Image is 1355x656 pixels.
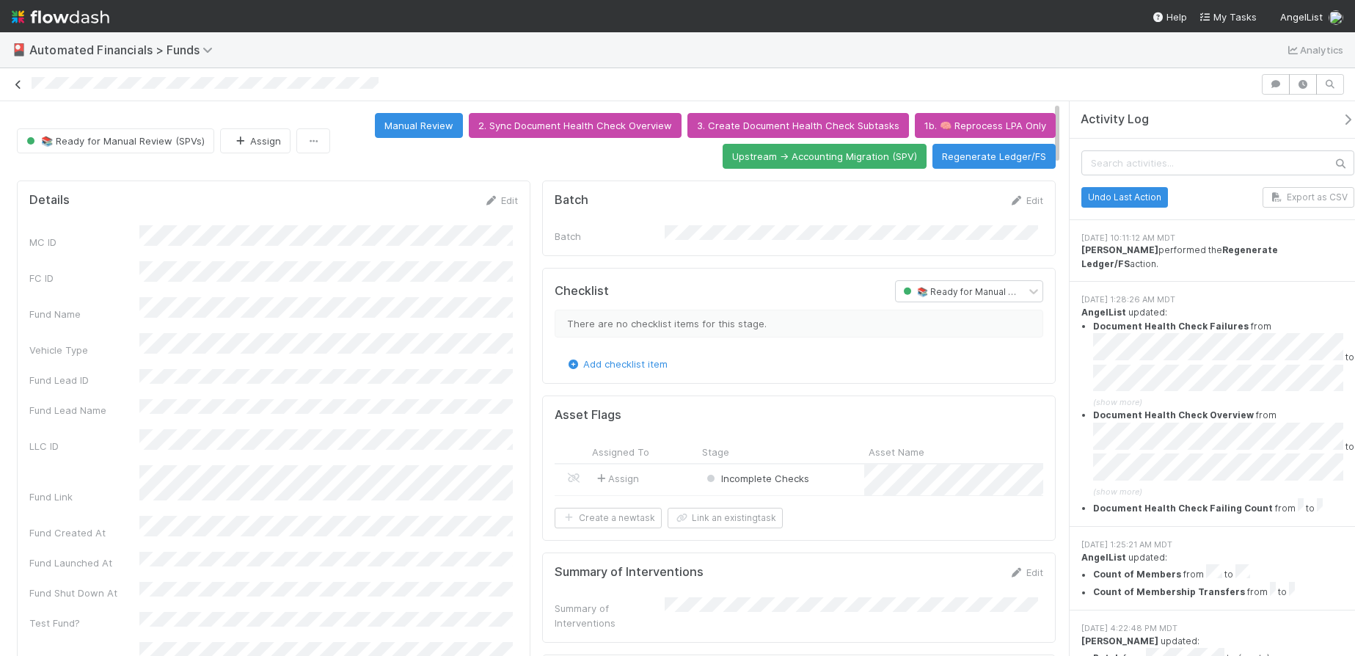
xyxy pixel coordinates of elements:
[704,473,809,484] span: Incomplete Checks
[29,616,139,630] div: Test Fund?
[915,113,1056,138] button: 1b. 🧠 Reprocess LPA Only
[12,43,26,56] span: 🎴
[1081,244,1158,255] strong: [PERSON_NAME]
[29,555,139,570] div: Fund Launched At
[869,445,924,459] span: Asset Name
[23,135,205,147] span: 📚 Ready for Manual Review (SPVs)
[29,271,139,285] div: FC ID
[1093,321,1249,332] strong: Document Health Check Failures
[1081,232,1354,244] div: [DATE] 10:11:12 AM MDT
[555,284,609,299] h5: Checklist
[555,310,1043,338] div: There are no checklist items for this stage.
[1280,11,1323,23] span: AngelList
[29,525,139,540] div: Fund Created At
[1329,10,1343,25] img: avatar_5ff1a016-d0ce-496a-bfbe-ad3802c4d8a0.png
[483,194,518,206] a: Edit
[1093,498,1354,516] li: from to
[1152,10,1187,24] div: Help
[220,128,291,153] button: Assign
[1093,409,1254,420] strong: Document Health Check Overview
[555,408,621,423] h5: Asset Flags
[1009,566,1043,578] a: Edit
[1081,187,1168,208] button: Undo Last Action
[1093,397,1142,407] span: (show more)
[1081,244,1354,271] div: performed the action.
[566,358,668,370] a: Add checklist item
[687,113,909,138] button: 3. Create Document Health Check Subtasks
[932,144,1056,169] button: Regenerate Ledger/FS
[555,508,662,528] button: Create a newtask
[1081,150,1354,175] input: Search activities...
[668,508,783,528] button: Link an existingtask
[1093,587,1245,598] strong: Count of Membership Transfers
[702,445,729,459] span: Stage
[900,286,1070,297] span: 📚 Ready for Manual Review (SPVs)
[1081,552,1126,563] strong: AngelList
[29,439,139,453] div: LLC ID
[29,586,139,600] div: Fund Shut Down At
[469,113,682,138] button: 2. Sync Document Health Check Overview
[1081,622,1354,635] div: [DATE] 4:22:48 PM MDT
[1093,320,1354,409] summary: Document Health Check Failures from to (show more)
[29,193,70,208] h5: Details
[29,373,139,387] div: Fund Lead ID
[1009,194,1043,206] a: Edit
[1081,551,1354,599] div: updated:
[1081,244,1278,269] strong: Regenerate Ledger/FS
[1093,409,1354,498] summary: Document Health Check Overview from to (show more)
[29,235,139,249] div: MC ID
[704,471,809,486] div: Incomplete Checks
[29,403,139,418] div: Fund Lead Name
[594,471,639,486] span: Assign
[12,4,109,29] img: logo-inverted-e16ddd16eac7371096b0.svg
[29,43,220,57] span: Automated Financials > Funds
[555,565,704,580] h5: Summary of Interventions
[29,343,139,357] div: Vehicle Type
[1285,41,1343,59] a: Analytics
[1093,486,1142,497] span: (show more)
[592,445,649,459] span: Assigned To
[555,601,665,630] div: Summary of Interventions
[555,229,665,244] div: Batch
[555,193,588,208] h5: Batch
[1093,582,1354,599] li: from to
[1263,187,1354,208] button: Export as CSV
[17,128,214,153] button: 📚 Ready for Manual Review (SPVs)
[29,489,139,504] div: Fund Link
[723,144,927,169] button: Upstream -> Accounting Migration (SPV)
[1081,307,1126,318] strong: AngelList
[1081,112,1149,127] span: Activity Log
[375,113,463,138] button: Manual Review
[1199,11,1257,23] span: My Tasks
[1081,539,1354,551] div: [DATE] 1:25:21 AM MDT
[1081,635,1158,646] strong: [PERSON_NAME]
[29,307,139,321] div: Fund Name
[1199,10,1257,24] a: My Tasks
[1093,564,1354,582] li: from to
[1081,294,1354,306] div: [DATE] 1:28:26 AM MDT
[1081,306,1354,516] div: updated:
[1093,503,1273,514] strong: Document Health Check Failing Count
[1093,569,1181,580] strong: Count of Members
